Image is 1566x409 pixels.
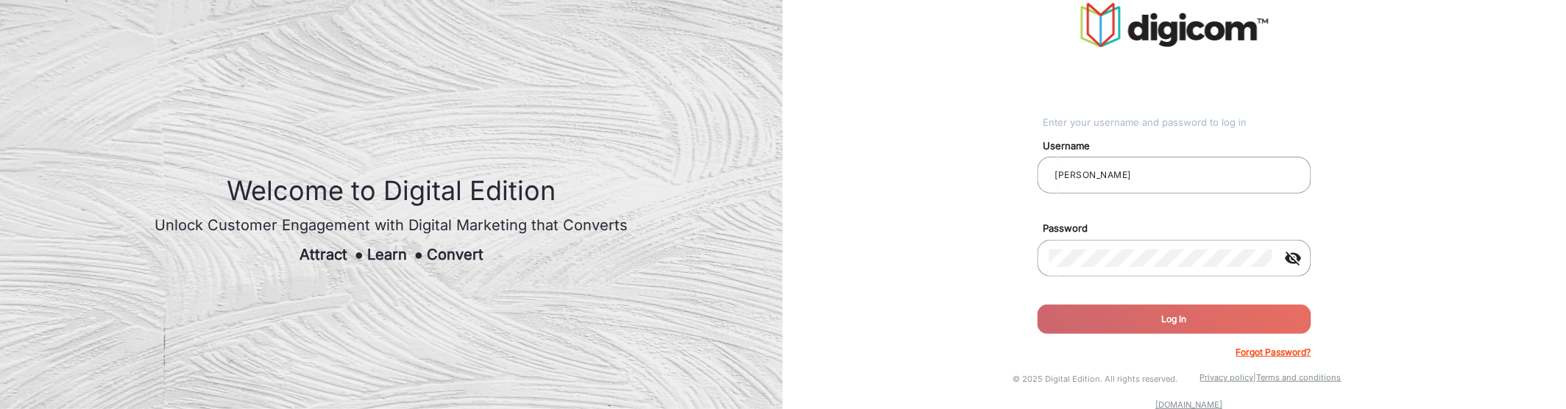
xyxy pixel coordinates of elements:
h1: Welcome to Digital Edition [155,175,628,207]
mat-icon: visibility_off [1276,249,1311,267]
button: Log In [1038,305,1311,334]
div: Attract Learn Convert [155,243,628,266]
span: ● [355,246,364,263]
mat-label: Username [1032,139,1328,154]
input: Your username [1049,166,1300,184]
p: Forgot Password? [1236,346,1311,359]
div: Unlock Customer Engagement with Digital Marketing that Converts [155,214,628,236]
img: vmg-logo [1081,3,1269,47]
small: © 2025 Digital Edition. All rights reserved. [1013,374,1178,384]
mat-label: Password [1032,221,1328,236]
span: ● [414,246,423,263]
a: | [1254,372,1257,383]
div: Enter your username and password to log in [1043,115,1311,130]
a: Terms and conditions [1257,372,1342,383]
a: Privacy policy [1200,372,1254,383]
